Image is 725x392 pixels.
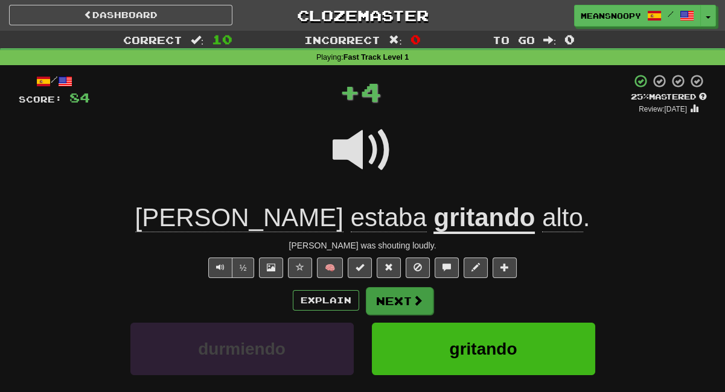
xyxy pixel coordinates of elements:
[493,258,517,278] button: Add to collection (alt+a)
[389,35,402,45] span: :
[377,258,401,278] button: Reset to 0% Mastered (alt+r)
[19,74,90,89] div: /
[351,203,427,232] span: estaba
[372,323,595,375] button: gritando
[123,34,182,46] span: Correct
[19,94,62,104] span: Score:
[668,10,674,18] span: /
[317,258,343,278] button: 🧠
[639,105,687,113] small: Review: [DATE]
[339,74,360,110] span: +
[232,258,255,278] button: ½
[535,203,590,232] span: .
[406,258,430,278] button: Ignore sentence (alt+i)
[206,258,255,278] div: Text-to-speech controls
[293,290,359,311] button: Explain
[135,203,343,232] span: [PERSON_NAME]
[433,203,535,234] u: gritando
[435,258,459,278] button: Discuss sentence (alt+u)
[542,203,583,232] span: alto
[69,90,90,105] span: 84
[288,258,312,278] button: Favorite sentence (alt+f)
[493,34,535,46] span: To go
[581,10,641,21] span: meansnoopy
[631,92,649,101] span: 25 %
[360,77,382,107] span: 4
[464,258,488,278] button: Edit sentence (alt+d)
[343,53,409,62] strong: Fast Track Level 1
[198,340,286,358] span: durmiendo
[631,92,707,103] div: Mastered
[564,32,575,46] span: 0
[9,5,232,25] a: Dashboard
[212,32,232,46] span: 10
[259,258,283,278] button: Show image (alt+x)
[574,5,701,27] a: meansnoopy /
[19,239,707,251] div: [PERSON_NAME] was shouting loudly.
[130,323,354,375] button: durmiendo
[304,34,380,46] span: Incorrect
[348,258,372,278] button: Set this sentence to 100% Mastered (alt+m)
[251,5,474,26] a: Clozemaster
[543,35,557,45] span: :
[191,35,204,45] span: :
[410,32,421,46] span: 0
[450,340,517,358] span: gritando
[208,258,232,278] button: Play sentence audio (ctl+space)
[366,287,433,315] button: Next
